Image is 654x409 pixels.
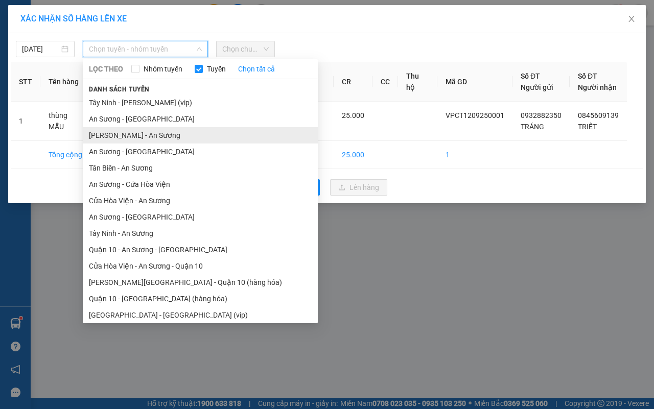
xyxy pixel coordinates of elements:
li: An Sương - [GEOGRAPHIC_DATA] [83,209,318,225]
span: Người nhận [578,83,617,91]
span: VPCT1209250001 [446,111,504,119]
th: CR [334,62,372,102]
span: Hotline: 19001152 [81,45,125,52]
span: XÁC NHẬN SỐ HÀNG LÊN XE [20,14,127,23]
span: Chọn tuyến - nhóm tuyến [89,41,202,57]
span: 01 Võ Văn Truyện, KP.1, Phường 2 [81,31,141,43]
th: STT [11,62,40,102]
td: thùng MẪU [40,102,92,141]
span: Nhóm tuyến [139,63,186,75]
li: Quận 10 - An Sương - [GEOGRAPHIC_DATA] [83,242,318,258]
span: Tuyến [203,63,230,75]
th: Mã GD [437,62,512,102]
span: Chọn chuyến [222,41,269,57]
span: TRÁNG [521,123,544,131]
li: An Sương - [GEOGRAPHIC_DATA] [83,143,318,160]
span: Danh sách tuyến [83,85,156,94]
td: 25.000 [334,141,372,169]
span: Số ĐT [578,72,597,80]
td: 1 [11,102,40,141]
img: logo [4,6,49,51]
span: VPCT1209250001 [51,65,107,73]
li: [PERSON_NAME] - An Sương [83,127,318,143]
th: Tên hàng [40,62,92,102]
span: 0932882350 [521,111,562,119]
button: Close [617,5,646,34]
span: LỌC THEO [89,63,123,75]
td: 1 [437,141,512,169]
span: Bến xe [GEOGRAPHIC_DATA] [81,16,137,29]
span: ----------------------------------------- [28,55,125,63]
a: Chọn tất cả [238,63,275,75]
span: Người gửi [521,83,553,91]
li: Tây Ninh - An Sương [83,225,318,242]
li: [GEOGRAPHIC_DATA] - [GEOGRAPHIC_DATA] (vip) [83,307,318,323]
li: Tây Ninh - [PERSON_NAME] (vip) [83,94,318,111]
span: 25.000 [342,111,364,119]
th: CC [372,62,398,102]
li: An Sương - Cửa Hòa Viện [83,176,318,193]
span: close [627,15,636,23]
button: uploadLên hàng [330,179,387,196]
th: Thu hộ [398,62,437,102]
span: In ngày: [3,74,62,80]
span: down [196,46,202,52]
li: [PERSON_NAME][GEOGRAPHIC_DATA] - Quận 10 (hàng hóa) [83,274,318,291]
li: Cửa Hòa Viện - An Sương [83,193,318,209]
span: 0845609139 [578,111,619,119]
li: Quận 10 - [GEOGRAPHIC_DATA] (hàng hóa) [83,291,318,307]
li: An Sương - [GEOGRAPHIC_DATA] [83,111,318,127]
span: 08:29:52 [DATE] [22,74,62,80]
span: Số ĐT [521,72,540,80]
input: 12/09/2025 [22,43,59,55]
td: Tổng cộng [40,141,92,169]
span: [PERSON_NAME]: [3,66,107,72]
li: Cửa Hòa Viện - An Sương - Quận 10 [83,258,318,274]
span: TRIẾT [578,123,597,131]
strong: ĐỒNG PHƯỚC [81,6,140,14]
li: Tân Biên - An Sương [83,160,318,176]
